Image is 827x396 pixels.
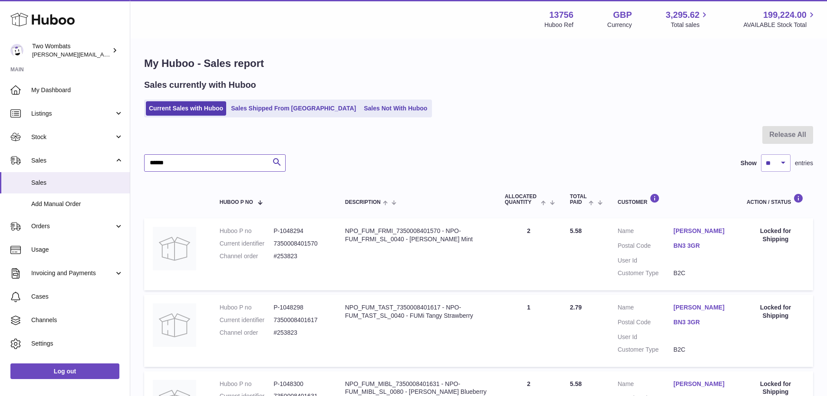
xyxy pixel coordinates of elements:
span: 199,224.00 [763,9,807,21]
span: [PERSON_NAME][EMAIL_ADDRESS][PERSON_NAME][DOMAIN_NAME] [32,51,221,58]
a: 3,295.62 Total sales [666,9,710,29]
dt: Huboo P no [220,303,273,312]
div: Huboo Ref [544,21,573,29]
span: Channels [31,316,123,324]
dd: 7350008401617 [273,316,327,324]
span: My Dashboard [31,86,123,94]
span: AVAILABLE Stock Total [743,21,817,29]
dt: Name [618,380,674,390]
dd: #253823 [273,252,327,260]
span: Invoicing and Payments [31,269,114,277]
span: Settings [31,339,123,348]
a: [PERSON_NAME] [673,303,729,312]
dt: Current identifier [220,240,273,248]
span: Usage [31,246,123,254]
a: BN3 3GR [673,318,729,326]
span: Sales [31,179,123,187]
h1: My Huboo - Sales report [144,57,813,70]
span: ALLOCATED Quantity [505,194,539,205]
a: Sales Not With Huboo [361,101,430,116]
span: Orders [31,222,114,230]
dt: Customer Type [618,269,674,277]
span: Listings [31,110,114,118]
td: 1 [496,295,561,367]
div: Two Wombats [32,42,110,59]
a: [PERSON_NAME] [673,380,729,388]
div: Locked for Shipping [747,227,804,243]
img: no-photo.jpg [153,303,196,347]
div: NPO_FUM_TAST_7350008401617 - NPO-FUM_TAST_SL_0040 - FUMi Tangy Strawberry [345,303,488,320]
span: Total sales [671,21,709,29]
span: Total paid [570,194,587,205]
div: Locked for Shipping [747,303,804,320]
a: Sales Shipped From [GEOGRAPHIC_DATA] [228,101,359,116]
a: 199,224.00 AVAILABLE Stock Total [743,9,817,29]
a: Current Sales with Huboo [146,101,226,116]
dd: 7350008401570 [273,240,327,248]
label: Show [741,159,757,167]
dd: B2C [673,269,729,277]
dt: User Id [618,333,674,341]
dt: Name [618,227,674,237]
span: entries [795,159,813,167]
span: 5.58 [570,227,582,234]
dt: Postal Code [618,242,674,252]
a: Log out [10,363,119,379]
dt: Name [618,303,674,314]
span: Cases [31,293,123,301]
span: Description [345,200,381,205]
dt: Current identifier [220,316,273,324]
a: BN3 3GR [673,242,729,250]
dd: #253823 [273,329,327,337]
dd: B2C [673,346,729,354]
strong: 13756 [549,9,573,21]
dt: User Id [618,256,674,265]
span: Stock [31,133,114,141]
dt: Huboo P no [220,227,273,235]
div: NPO_FUM_FRMI_7350008401570 - NPO-FUM_FRMI_SL_0040 - [PERSON_NAME] Mint [345,227,488,243]
dt: Channel order [220,252,273,260]
div: Currency [607,21,632,29]
span: Huboo P no [220,200,253,205]
td: 2 [496,218,561,290]
dd: P-1048298 [273,303,327,312]
dd: P-1048294 [273,227,327,235]
img: no-photo.jpg [153,227,196,270]
strong: GBP [613,9,632,21]
div: Customer [618,193,729,205]
span: 3,295.62 [666,9,700,21]
span: Sales [31,156,114,165]
dd: P-1048300 [273,380,327,388]
dt: Channel order [220,329,273,337]
img: adam.randall@twowombats.com [10,44,23,57]
dt: Postal Code [618,318,674,329]
dt: Huboo P no [220,380,273,388]
span: 5.58 [570,380,582,387]
a: [PERSON_NAME] [673,227,729,235]
dt: Customer Type [618,346,674,354]
h2: Sales currently with Huboo [144,79,256,91]
span: Add Manual Order [31,200,123,208]
span: 2.79 [570,304,582,311]
div: Action / Status [747,193,804,205]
